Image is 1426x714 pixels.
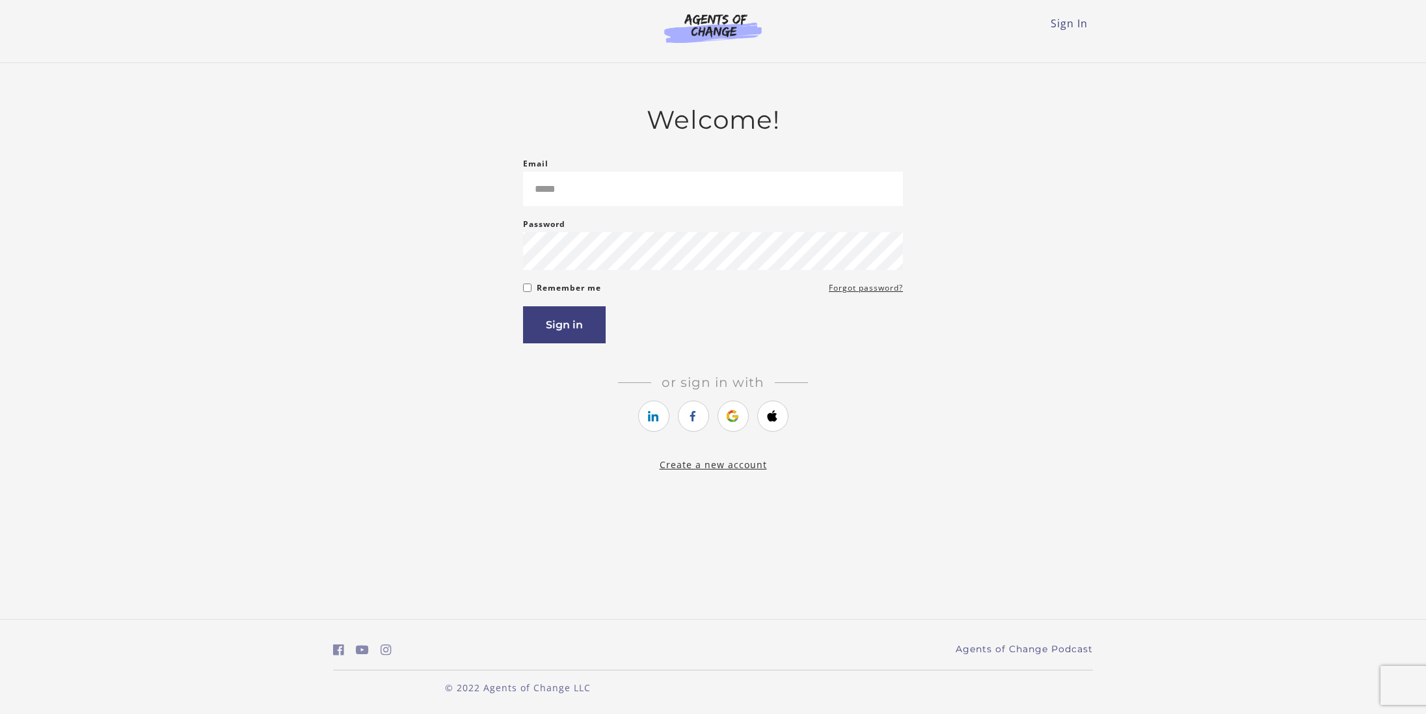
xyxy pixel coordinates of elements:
[956,642,1093,656] a: Agents of Change Podcast
[660,458,767,471] a: Create a new account
[356,644,369,656] i: https://www.youtube.com/c/AgentsofChangeTestPrepbyMeaganMitchell (Open in a new window)
[829,280,903,296] a: Forgot password?
[651,13,775,43] img: Agents of Change Logo
[638,401,669,432] a: https://courses.thinkific.com/users/auth/linkedin?ss%5Breferral%5D=&ss%5Buser_return_to%5D=&ss%5B...
[381,644,392,656] i: https://www.instagram.com/agentsofchangeprep/ (Open in a new window)
[523,306,606,343] button: Sign in
[651,375,775,390] span: Or sign in with
[333,681,703,694] p: © 2022 Agents of Change LLC
[523,217,565,232] label: Password
[537,280,601,296] label: Remember me
[381,641,392,659] a: https://www.instagram.com/agentsofchangeprep/ (Open in a new window)
[757,401,788,432] a: https://courses.thinkific.com/users/auth/apple?ss%5Breferral%5D=&ss%5Buser_return_to%5D=&ss%5Bvis...
[356,641,369,659] a: https://www.youtube.com/c/AgentsofChangeTestPrepbyMeaganMitchell (Open in a new window)
[1051,16,1088,31] a: Sign In
[523,105,903,135] h2: Welcome!
[718,401,749,432] a: https://courses.thinkific.com/users/auth/google?ss%5Breferral%5D=&ss%5Buser_return_to%5D=&ss%5Bvi...
[333,641,344,659] a: https://www.facebook.com/groups/aswbtestprep (Open in a new window)
[523,156,548,172] label: Email
[678,401,709,432] a: https://courses.thinkific.com/users/auth/facebook?ss%5Breferral%5D=&ss%5Buser_return_to%5D=&ss%5B...
[333,644,344,656] i: https://www.facebook.com/groups/aswbtestprep (Open in a new window)
[523,306,533,681] label: If you are a human, ignore this field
